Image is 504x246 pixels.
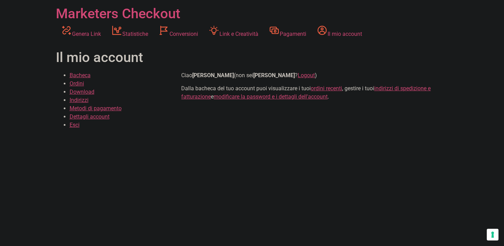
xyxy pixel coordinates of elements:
a: Bacheca [70,72,91,79]
a: Download [70,89,94,95]
a: Link e Creatività [203,22,264,41]
button: Le tue preferenze relative al consenso per le tecnologie di tracciamento [487,229,498,240]
img: stats.svg [111,25,122,36]
img: conversion-2.svg [158,25,169,36]
a: Pagamenti [264,22,311,41]
iframe: Customerly Messenger Launcher [6,219,26,240]
a: Esci [70,122,80,128]
p: Dalla bacheca del tuo account puoi visualizzare i tuoi , gestire i tuoi e . [181,84,448,101]
a: Dettagli account [70,113,110,120]
a: Logout [298,72,315,79]
a: Il mio account [311,22,367,41]
p: Ciao (non sei ? ) [181,71,448,80]
a: modificare la password e i dettagli dell'account [214,93,328,100]
h1: Il mio account [56,49,449,66]
a: Statistiche [106,22,153,41]
a: ordini recenti [311,85,342,92]
a: Metodi di pagamento [70,105,122,112]
img: payments.svg [269,25,280,36]
a: Ordini [70,80,84,87]
img: creativity.svg [208,25,219,36]
a: Genera Link [56,22,106,41]
a: Marketers Checkout [56,6,180,22]
a: Indirizzi [70,97,89,103]
nav: Menu principale [56,22,367,41]
strong: [PERSON_NAME] [192,72,234,79]
strong: [PERSON_NAME] [253,72,295,79]
img: generate-link.svg [61,25,72,36]
img: account.svg [317,25,328,36]
a: Conversioni [153,22,203,41]
nav: Pagine dell'account [56,71,174,129]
